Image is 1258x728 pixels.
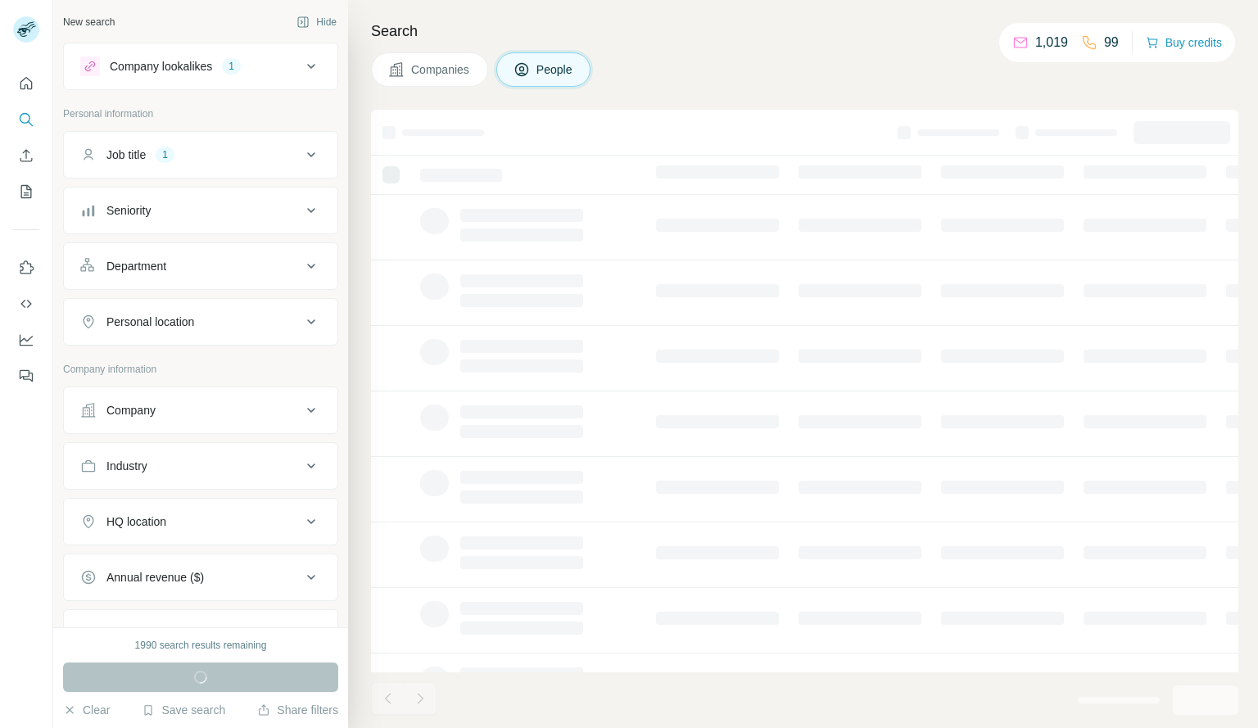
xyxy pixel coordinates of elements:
button: HQ location [64,502,337,541]
button: Annual revenue ($) [64,558,337,597]
div: Industry [106,458,147,474]
p: 1,019 [1035,33,1068,52]
button: Personal location [64,302,337,341]
button: Share filters [257,702,338,718]
div: HQ location [106,513,166,530]
button: Company lookalikes1 [64,47,337,86]
div: Department [106,258,166,274]
div: Seniority [106,202,151,219]
div: Personal location [106,314,194,330]
button: Enrich CSV [13,141,39,170]
div: Annual revenue ($) [106,569,204,586]
button: Clear [63,702,110,718]
span: People [536,61,574,78]
div: Job title [106,147,146,163]
button: Department [64,246,337,286]
div: 1990 search results remaining [135,638,267,653]
p: Company information [63,362,338,377]
button: Seniority [64,191,337,230]
div: Employees (size) [106,625,194,641]
div: New search [63,15,115,29]
div: Company [106,402,156,418]
button: Dashboard [13,325,39,355]
button: Use Surfe API [13,289,39,319]
button: Save search [142,702,225,718]
button: Use Surfe on LinkedIn [13,253,39,283]
div: Company lookalikes [110,58,212,75]
button: Industry [64,446,337,486]
button: Hide [285,10,348,34]
button: Buy credits [1146,31,1222,54]
p: 99 [1104,33,1119,52]
div: 1 [222,59,241,74]
p: Personal information [63,106,338,121]
button: Company [64,391,337,430]
button: Quick start [13,69,39,98]
span: Companies [411,61,471,78]
h4: Search [371,20,1238,43]
button: Search [13,105,39,134]
div: 1 [156,147,174,162]
button: Employees (size) [64,613,337,653]
button: My lists [13,177,39,206]
button: Feedback [13,361,39,391]
button: Job title1 [64,135,337,174]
